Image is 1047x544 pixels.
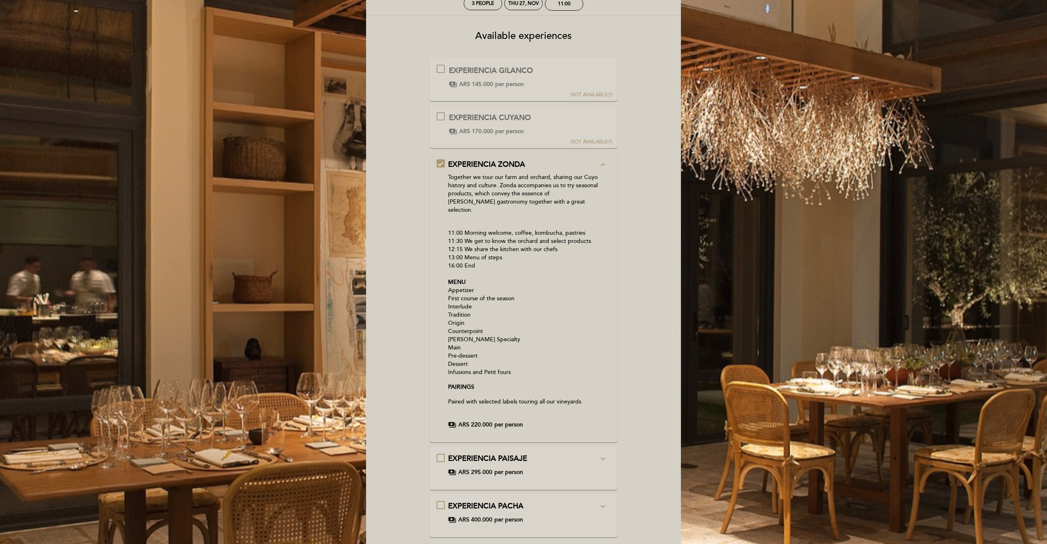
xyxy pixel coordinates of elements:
button: expand_less [596,159,610,170]
span: per person [495,127,524,136]
span: 3 people [472,0,494,7]
span: payments [448,468,456,476]
div: EXPERIENCIA GILANCO [449,66,533,76]
div: 11:00 [558,1,571,7]
div: Thu 27, Nov [508,0,539,7]
strong: MENU [448,279,466,286]
i: expand_more [598,454,608,464]
button: expand_more [596,453,610,464]
span: per person [495,80,524,88]
span: EXPERIENCIA ZONDA [448,160,525,169]
span: NOT AVAILABLE [571,139,608,145]
span: per person [494,468,523,476]
button: expand_more [596,501,610,512]
div: EXPERIENCIA CUYANO [449,113,531,123]
span: ARS 220.000 [458,421,492,429]
span: EXPERIENCIA PAISAJE [448,454,527,463]
p: Paired with selected labels touring all our vineyards [448,398,599,414]
span: Available experiences [475,30,572,42]
span: ARS 295.000 [458,468,492,476]
md-checkbox: EXPERIENCIA PACHA expand_more We invite you to walk through our farms, through our history, to sh... [437,501,611,524]
button: NOT AVAILABLE(?) [568,58,615,98]
div: (?) [571,138,612,145]
span: payments [448,516,456,524]
span: ARS 145.000 [459,80,493,88]
span: ARS 400.000 [458,516,492,524]
span: payments [448,421,456,429]
span: per person [494,516,523,524]
md-checkbox: EXPERIENCIA PAISAJE expand_more We invite you to walk through our farm, our history, share the An... [437,453,611,476]
button: NOT AVAILABLE(?) [568,106,615,146]
span: NOT AVAILABLE [571,92,608,98]
span: per person [494,421,523,429]
span: payments [449,127,457,136]
div: (?) [571,91,612,98]
i: expand_more [598,501,608,511]
span: ARS 170.000 [459,127,493,136]
md-checkbox: EXPERIENCIA ZONDA expand_more Together we tour our farm and orchard, sharing our Cuyo history and... [437,159,611,429]
span: EXPERIENCIA PACHA [448,501,523,510]
span: payments [449,80,457,88]
strong: PAIRINGS [448,383,474,390]
p: Together we tour our farm and orchard, sharing our Cuyo history and culture. Zonda accompanies us... [448,173,599,222]
i: expand_less [598,160,608,170]
p: 11:00 Morning welcome, coffee, kombucha, pastries 11:30 We get to know the orchard and select pro... [448,229,599,376]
